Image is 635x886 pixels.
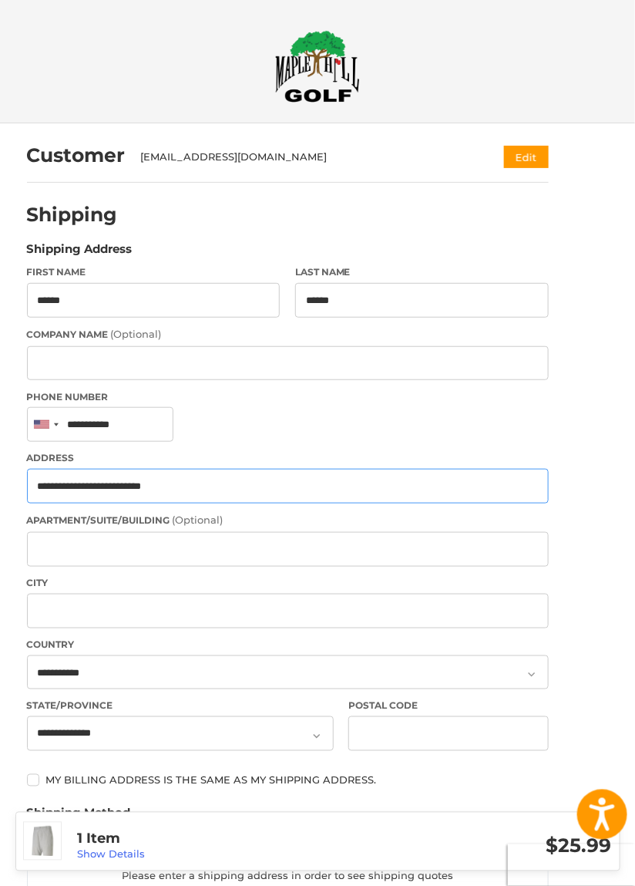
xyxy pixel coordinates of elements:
[140,150,474,165] div: [EMAIL_ADDRESS][DOMAIN_NAME]
[111,328,162,340] small: (Optional)
[27,774,549,787] label: My billing address is the same as my shipping address.
[27,576,549,590] label: City
[27,638,549,652] label: Country
[344,834,612,858] h3: $25.99
[77,830,344,848] h3: 1 Item
[173,514,223,526] small: (Optional)
[27,241,133,265] legend: Shipping Address
[27,390,549,404] label: Phone Number
[27,699,334,713] label: State/Province
[77,848,145,861] a: Show Details
[508,844,635,886] iframe: Google Customer Reviews
[27,451,549,465] label: Address
[348,699,548,713] label: Postal Code
[27,143,126,167] h2: Customer
[295,265,549,279] label: Last Name
[27,265,281,279] label: First Name
[27,203,118,227] h2: Shipping
[27,327,549,342] label: Company Name
[275,30,360,103] img: Maple Hill Golf
[504,146,549,168] button: Edit
[24,823,61,860] img: Puma 101 Stripe Shorts
[27,513,549,528] label: Apartment/Suite/Building
[27,805,131,830] legend: Shipping Method
[28,408,63,441] div: United States: +1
